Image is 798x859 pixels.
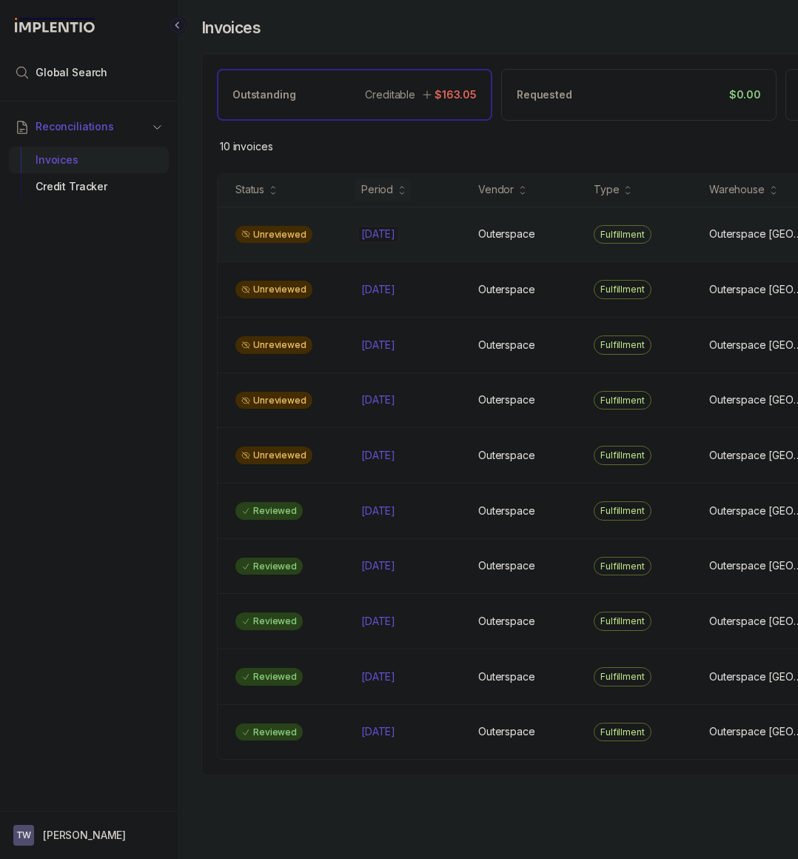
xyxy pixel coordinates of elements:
[478,182,514,197] div: Vendor
[600,282,645,297] p: Fulfillment
[21,147,157,173] div: Invoices
[361,669,395,684] p: [DATE]
[9,110,169,143] button: Reconciliations
[594,182,619,197] div: Type
[600,669,645,684] p: Fulfillment
[21,173,157,200] div: Credit Tracker
[235,612,303,630] div: Reviewed
[600,393,645,408] p: Fulfillment
[365,87,415,102] p: Creditable
[361,182,393,197] div: Period
[201,18,261,39] h4: Invoices
[729,87,761,102] p: $0.00
[361,558,395,573] p: [DATE]
[361,448,395,463] p: [DATE]
[169,16,187,34] div: Collapse Icon
[600,725,645,740] p: Fulfillment
[478,338,535,352] p: Outerspace
[235,668,303,686] div: Reviewed
[478,614,535,629] p: Outerspace
[478,392,535,407] p: Outerspace
[13,825,34,846] span: User initials
[9,144,169,204] div: Reconciliations
[709,182,765,197] div: Warehouse
[220,139,272,154] p: 10 invoices
[36,65,107,80] span: Global Search
[235,182,264,197] div: Status
[478,669,535,684] p: Outerspace
[361,724,395,739] p: [DATE]
[435,87,477,102] p: $163.05
[600,614,645,629] p: Fulfillment
[600,559,645,574] p: Fulfillment
[478,227,535,241] p: Outerspace
[600,448,645,463] p: Fulfillment
[235,281,312,298] div: Unreviewed
[600,227,645,242] p: Fulfillment
[478,558,535,573] p: Outerspace
[600,338,645,352] p: Fulfillment
[220,139,272,154] div: Remaining page entries
[361,504,395,518] p: [DATE]
[517,87,572,102] p: Requested
[478,448,535,463] p: Outerspace
[235,226,312,244] div: Unreviewed
[600,504,645,518] p: Fulfillment
[235,558,303,575] div: Reviewed
[361,614,395,629] p: [DATE]
[13,825,164,846] button: User initials[PERSON_NAME]
[478,724,535,739] p: Outerspace
[235,336,312,354] div: Unreviewed
[36,119,114,134] span: Reconciliations
[361,392,395,407] p: [DATE]
[232,87,295,102] p: Outstanding
[235,392,312,410] div: Unreviewed
[235,447,312,464] div: Unreviewed
[361,282,395,297] p: [DATE]
[361,338,395,352] p: [DATE]
[235,723,303,741] div: Reviewed
[358,226,399,242] p: [DATE]
[235,502,303,520] div: Reviewed
[478,504,535,518] p: Outerspace
[478,282,535,297] p: Outerspace
[43,828,126,843] p: [PERSON_NAME]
